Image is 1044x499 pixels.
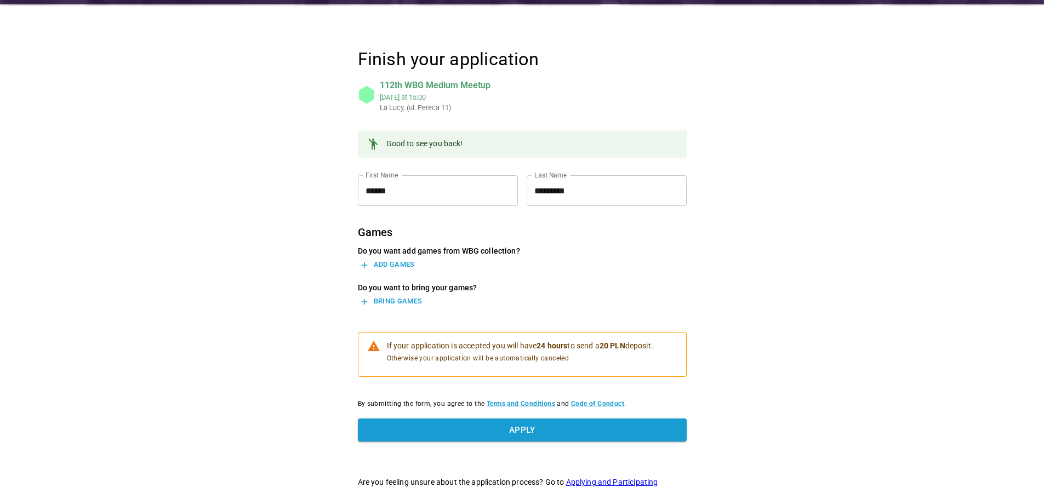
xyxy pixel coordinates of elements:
span: By submitting the form, you agree to the and . [358,399,687,410]
button: Apply [358,418,687,441]
div: 112th WBG Medium Meetup [380,79,490,92]
h6: Games [358,223,687,241]
label: First Name [366,170,398,180]
h4: Finish your application [358,48,687,70]
p: Do you want add games from WBG collection? [358,245,687,256]
a: Code of Conduct [571,400,624,408]
b: 24 hours [537,341,567,350]
div: 15:00 [409,93,426,101]
div: Good to see you back! [386,134,463,154]
p: Do you want to bring your games? [358,282,687,293]
p: If your application is accepted you will have to send a deposit. [387,340,653,351]
div: [DATE] [380,93,400,101]
label: Last Name [534,170,567,180]
p: Are you feeling unsure about the application process? Go to [358,477,687,487]
b: 20 PLN [600,341,625,350]
button: Add games [358,256,418,273]
span: Otherwise your application will be automatically canceled [387,353,653,364]
a: Terms and Conditions [487,400,555,408]
button: Bring games [358,293,425,310]
div: at [380,92,490,102]
a: Applying and Participating [566,478,658,486]
div: La Lucy, (ul. Pereca 11) [380,102,409,113]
